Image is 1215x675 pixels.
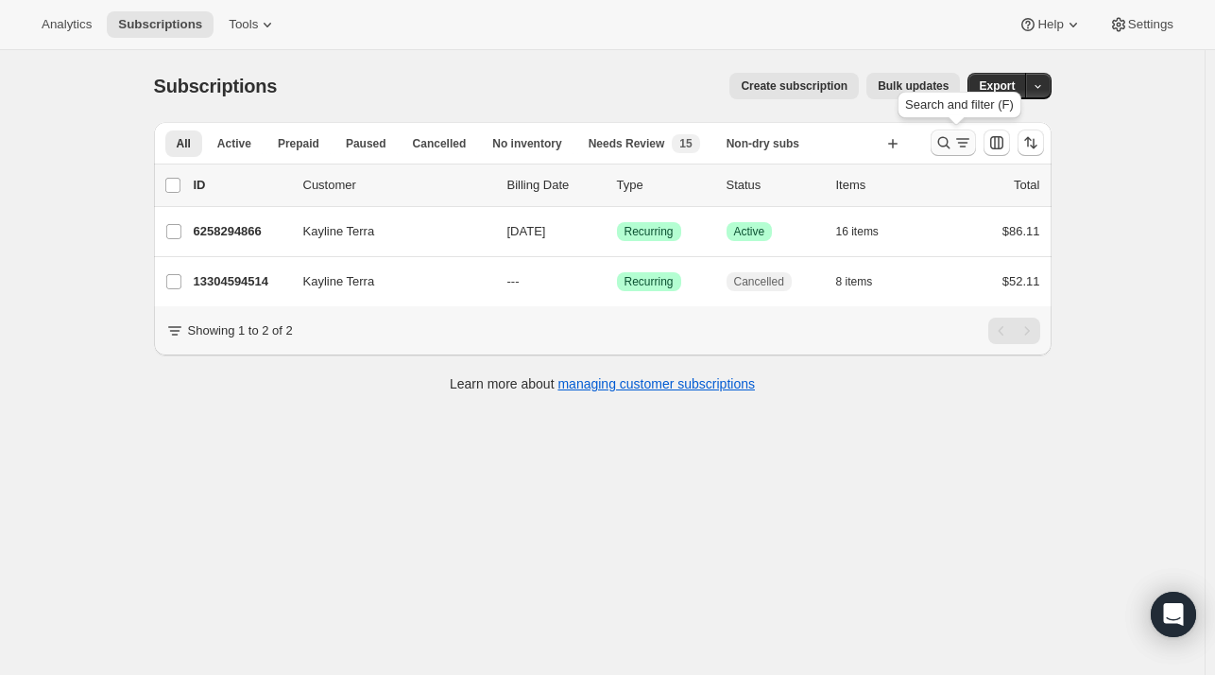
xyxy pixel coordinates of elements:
[1128,17,1173,32] span: Settings
[984,130,1010,156] button: Customize table column order and visibility
[177,136,191,151] span: All
[1002,274,1040,288] span: $52.11
[413,136,467,151] span: Cancelled
[507,274,520,288] span: ---
[836,274,873,289] span: 8 items
[836,268,894,295] button: 8 items
[194,218,1040,245] div: 6258294866Kayline Terra[DATE]SuccessRecurringSuccessActive16 items$86.11
[931,130,976,156] button: Search and filter results
[507,224,546,238] span: [DATE]
[734,224,765,239] span: Active
[154,76,278,96] span: Subscriptions
[30,11,103,38] button: Analytics
[1037,17,1063,32] span: Help
[729,73,859,99] button: Create subscription
[1098,11,1185,38] button: Settings
[303,222,375,241] span: Kayline Terra
[878,78,949,94] span: Bulk updates
[194,222,288,241] p: 6258294866
[303,272,375,291] span: Kayline Terra
[617,176,711,195] div: Type
[1151,592,1196,637] div: Open Intercom Messenger
[625,224,674,239] span: Recurring
[679,136,692,151] span: 15
[278,136,319,151] span: Prepaid
[727,136,799,151] span: Non-dry subs
[346,136,386,151] span: Paused
[450,374,755,393] p: Learn more about
[625,274,674,289] span: Recurring
[194,272,288,291] p: 13304594514
[303,176,492,195] p: Customer
[292,267,481,297] button: Kayline Terra
[557,376,755,391] a: managing customer subscriptions
[1002,224,1040,238] span: $86.11
[1018,130,1044,156] button: Sort the results
[507,176,602,195] p: Billing Date
[727,176,821,195] p: Status
[967,73,1026,99] button: Export
[836,224,879,239] span: 16 items
[118,17,202,32] span: Subscriptions
[217,11,288,38] button: Tools
[229,17,258,32] span: Tools
[188,321,293,340] p: Showing 1 to 2 of 2
[42,17,92,32] span: Analytics
[878,130,908,157] button: Create new view
[1014,176,1039,195] p: Total
[194,268,1040,295] div: 13304594514Kayline Terra---SuccessRecurringCancelled8 items$52.11
[836,218,899,245] button: 16 items
[1007,11,1093,38] button: Help
[292,216,481,247] button: Kayline Terra
[741,78,847,94] span: Create subscription
[988,318,1040,344] nav: Pagination
[979,78,1015,94] span: Export
[836,176,931,195] div: Items
[107,11,214,38] button: Subscriptions
[866,73,960,99] button: Bulk updates
[734,274,784,289] span: Cancelled
[217,136,251,151] span: Active
[589,136,665,151] span: Needs Review
[194,176,288,195] p: ID
[194,176,1040,195] div: IDCustomerBilling DateTypeStatusItemsTotal
[492,136,561,151] span: No inventory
